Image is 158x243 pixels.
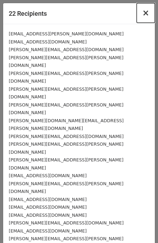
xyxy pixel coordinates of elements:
h5: 22 Recipients [9,9,47,18]
span: × [142,8,149,18]
small: [EMAIL_ADDRESS][DOMAIN_NAME] [9,173,87,178]
button: Close [137,3,155,23]
small: [EMAIL_ADDRESS][PERSON_NAME][DOMAIN_NAME] [9,31,124,36]
iframe: Chat Widget [123,209,158,243]
small: [EMAIL_ADDRESS][DOMAIN_NAME] [9,228,87,234]
small: [PERSON_NAME][EMAIL_ADDRESS][PERSON_NAME][DOMAIN_NAME] [9,102,123,116]
small: [PERSON_NAME][EMAIL_ADDRESS][PERSON_NAME][DOMAIN_NAME] [9,181,123,194]
small: [EMAIL_ADDRESS][DOMAIN_NAME] [9,213,87,218]
small: [PERSON_NAME][EMAIL_ADDRESS][PERSON_NAME][DOMAIN_NAME] [9,55,123,68]
small: [EMAIL_ADDRESS][DOMAIN_NAME] [9,39,87,44]
small: [PERSON_NAME][EMAIL_ADDRESS][PERSON_NAME][DOMAIN_NAME] [9,71,123,84]
small: [PERSON_NAME][EMAIL_ADDRESS][PERSON_NAME][DOMAIN_NAME] [9,86,123,100]
small: [PERSON_NAME][EMAIL_ADDRESS][DOMAIN_NAME] [9,220,124,225]
small: [PERSON_NAME][EMAIL_ADDRESS][PERSON_NAME][DOMAIN_NAME] [9,157,123,171]
small: [PERSON_NAME][EMAIL_ADDRESS][PERSON_NAME][DOMAIN_NAME] [9,141,123,155]
small: [EMAIL_ADDRESS][DOMAIN_NAME] [9,197,87,202]
small: [PERSON_NAME][EMAIL_ADDRESS][DOMAIN_NAME] [9,134,124,139]
small: [EMAIL_ADDRESS][DOMAIN_NAME] [9,204,87,210]
small: [PERSON_NAME][DOMAIN_NAME][EMAIL_ADDRESS][PERSON_NAME][DOMAIN_NAME] [9,118,124,131]
small: [PERSON_NAME][EMAIL_ADDRESS][DOMAIN_NAME] [9,47,124,52]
